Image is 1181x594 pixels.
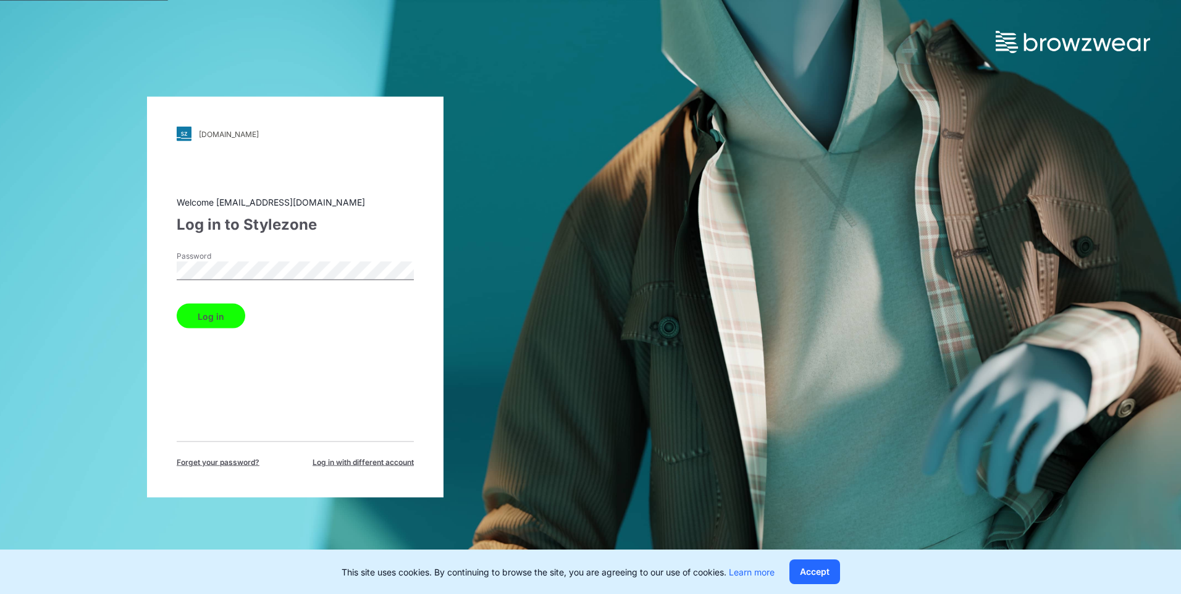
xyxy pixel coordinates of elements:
a: [DOMAIN_NAME] [177,127,414,141]
div: [DOMAIN_NAME] [199,129,259,138]
button: Accept [789,559,840,584]
span: Forget your password? [177,457,259,468]
p: This site uses cookies. By continuing to browse the site, you are agreeing to our use of cookies. [342,566,775,579]
a: Learn more [729,567,775,577]
div: Welcome [EMAIL_ADDRESS][DOMAIN_NAME] [177,196,414,209]
label: Password [177,251,263,262]
button: Log in [177,304,245,328]
span: Log in with different account [313,457,414,468]
img: browzwear-logo.73288ffb.svg [996,31,1150,53]
img: svg+xml;base64,PHN2ZyB3aWR0aD0iMjgiIGhlaWdodD0iMjgiIHZpZXdCb3g9IjAgMCAyOCAyOCIgZmlsbD0ibm9uZSIgeG... [177,127,191,141]
div: Log in to Stylezone [177,214,414,236]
